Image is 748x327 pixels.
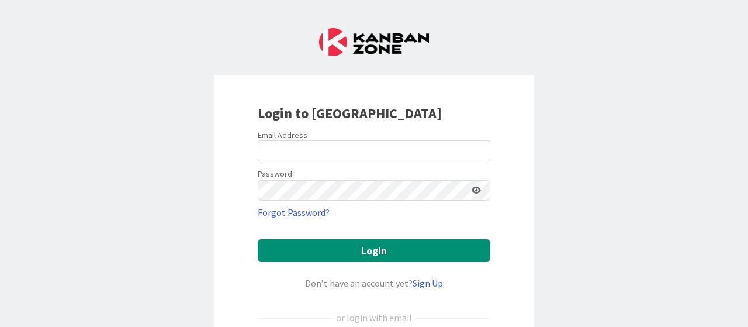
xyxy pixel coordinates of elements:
[413,277,443,289] a: Sign Up
[258,205,330,219] a: Forgot Password?
[258,276,490,290] div: Don’t have an account yet?
[258,104,442,122] b: Login to [GEOGRAPHIC_DATA]
[258,130,307,140] label: Email Address
[258,168,292,180] label: Password
[258,239,490,262] button: Login
[319,28,429,56] img: Kanban Zone
[333,311,415,325] div: or login with email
